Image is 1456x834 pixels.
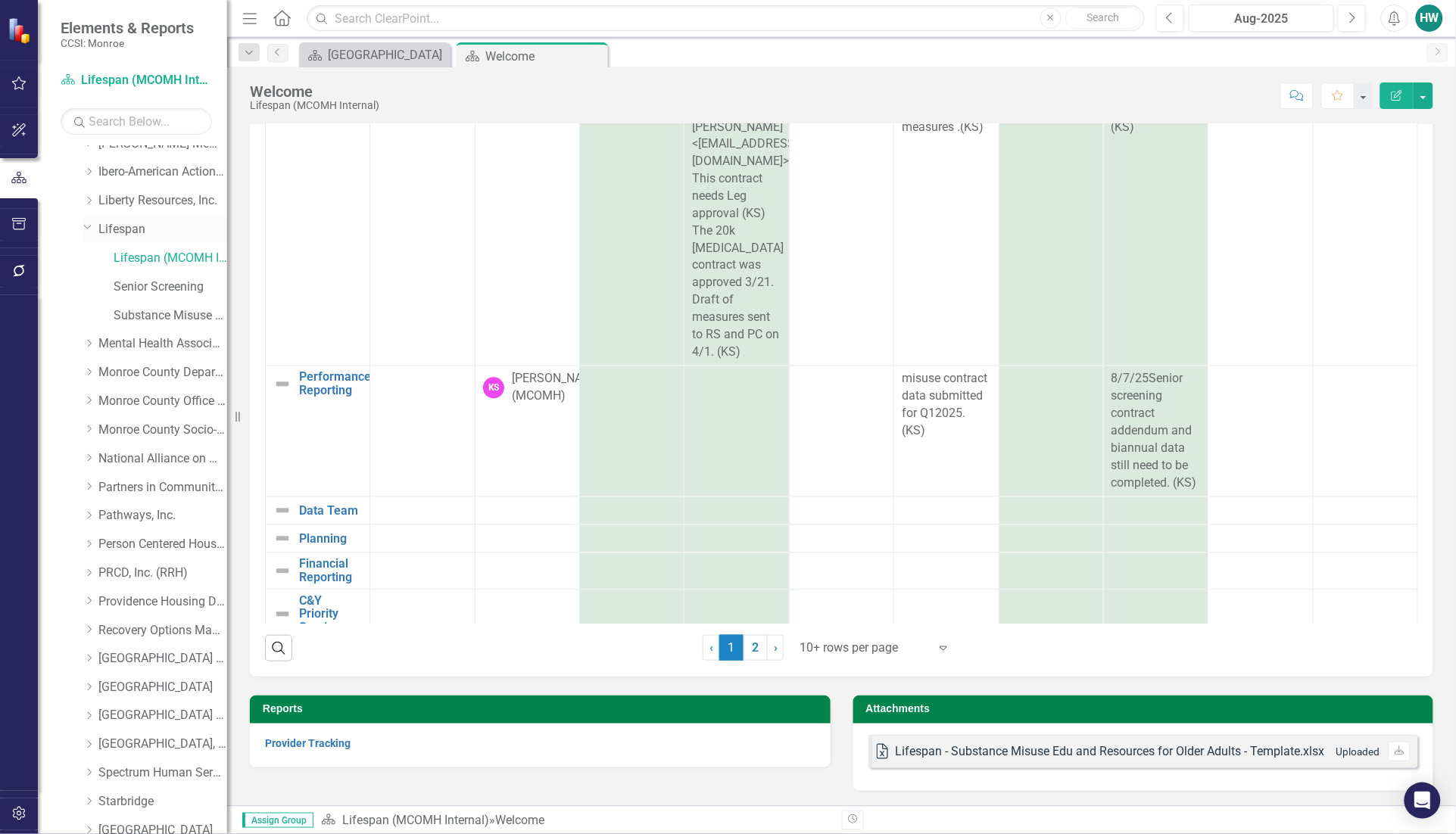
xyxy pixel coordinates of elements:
td: Double-Click to Edit [1208,366,1313,497]
td: Double-Click to Edit [894,553,999,590]
a: [GEOGRAPHIC_DATA] [98,680,227,697]
a: Spectrum Human Services, Inc. [98,765,227,783]
input: Search ClearPoint... [307,5,1145,32]
a: Provider Tracking [265,737,351,749]
a: Monroe County Office of Mental Health [98,393,227,410]
td: Double-Click to Edit [580,497,684,525]
td: Double-Click to Edit [684,590,789,640]
td: Double-Click to Edit [1208,525,1313,553]
td: Double-Click to Edit Right Click for Context Menu [266,590,370,640]
td: Double-Click to Edit [1208,590,1313,640]
img: Not Defined [273,530,292,548]
td: Double-Click to Edit [580,366,684,497]
img: Not Defined [273,562,292,580]
td: Double-Click to Edit Right Click for Context Menu [266,366,370,497]
span: misuse contract data submitted for Q12025. (KS) [902,372,987,438]
a: Senior Screening [114,279,227,296]
span: 1 [719,635,744,661]
td: Double-Click to Edit [370,497,475,525]
span: › [774,640,778,655]
div: Lifespan (MCOMH Internal) [250,100,379,111]
a: Recovery Options Made Easy [98,622,227,640]
a: Person Centered Housing Options, Inc. [98,536,227,553]
td: Double-Click to Edit [1313,497,1417,525]
a: [GEOGRAPHIC_DATA] [303,45,447,64]
td: Double-Click to Edit [1313,590,1417,640]
a: Financial Reporting [299,558,362,584]
a: Substance Misuse Education [114,307,227,325]
td: Double-Click to Edit [1208,497,1313,525]
button: Search [1065,8,1141,29]
a: Starbridge [98,794,227,811]
td: Double-Click to Edit [999,366,1103,497]
td: Double-Click to Edit Right Click for Context Menu [266,553,370,590]
a: Lifespan (MCOMH Internal) [61,72,212,89]
td: Double-Click to Edit [370,525,475,553]
h3: Attachments [866,703,1426,714]
td: Double-Click to Edit [789,590,893,640]
td: Double-Click to Edit [894,525,999,553]
a: C&Y Priority Services [299,595,362,635]
span: Elements & Reports [61,19,194,37]
h3: Reports [263,703,823,714]
a: Monroe County Socio-Legal Center [98,422,227,439]
a: Liberty Resources, Inc. [98,192,227,210]
a: [GEOGRAPHIC_DATA], Inc. [98,736,227,754]
td: Double-Click to Edit [999,590,1103,640]
td: Double-Click to Edit [370,590,475,640]
td: Double-Click to Edit [580,590,684,640]
td: Double-Click to Edit [789,553,893,590]
td: Double-Click to Edit [789,525,893,553]
div: » [321,812,831,829]
td: Double-Click to Edit [999,497,1103,525]
td: Double-Click to Edit [894,497,999,525]
td: Double-Click to Edit [789,366,893,497]
div: Welcome [250,83,379,100]
a: Lifespan [98,221,227,238]
a: [GEOGRAPHIC_DATA] (RRH) [98,651,227,668]
div: Aug-2025 [1194,10,1329,28]
td: Double-Click to Edit [1103,590,1208,640]
span: Assign Group [242,813,313,828]
td: Double-Click to Edit [894,590,999,640]
a: Monroe County Department of Social Services [98,364,227,381]
div: [GEOGRAPHIC_DATA] [328,45,447,64]
td: Double-Click to Edit Right Click for Context Menu [266,525,370,553]
a: Lifespan (MCOMH Internal) [342,813,489,827]
td: Double-Click to Edit [684,366,789,497]
td: Double-Click to Edit [684,497,789,525]
td: Double-Click to Edit [1208,553,1313,590]
td: Double-Click to Edit [1313,525,1417,553]
a: Pathways, Inc. [98,507,227,524]
div: KS [483,378,504,399]
td: Double-Click to Edit [580,525,684,553]
td: Double-Click to Edit Right Click for Context Menu [266,497,370,525]
a: National Alliance on Mental Illness [98,450,227,468]
button: HW [1416,5,1443,32]
div: Lifespan - Substance Misuse Edu and Resources for Older Adults - Template.xlsx [896,743,1325,761]
td: Double-Click to Edit [1103,553,1208,590]
td: Double-Click to Edit [894,366,999,497]
td: Double-Click to Edit [1313,366,1417,497]
a: Performance Reporting [299,371,371,397]
span: Search [1087,11,1119,23]
div: [PERSON_NAME] (MCOMH) [512,371,603,406]
a: Mental Health Association [98,335,227,353]
a: Providence Housing Development Corporation [98,593,227,611]
div: Open Intercom Messenger [1405,783,1441,819]
button: Aug-2025 [1189,5,1334,32]
td: Double-Click to Edit [999,553,1103,590]
small: Uploaded [DATE] 2:59 PM [1336,745,1454,758]
td: Double-Click to Edit [1103,366,1208,497]
img: Not Defined [273,375,292,394]
img: Not Defined [273,605,292,624]
td: Double-Click to Edit [580,553,684,590]
td: Double-Click to Edit [1313,553,1417,590]
a: Planning [299,533,362,546]
a: Ibero-American Action League, Inc. [98,163,227,181]
td: Double-Click to Edit [789,497,893,525]
a: 2 [744,635,768,661]
div: Welcome [495,813,544,827]
img: ClearPoint Strategy [8,17,34,44]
